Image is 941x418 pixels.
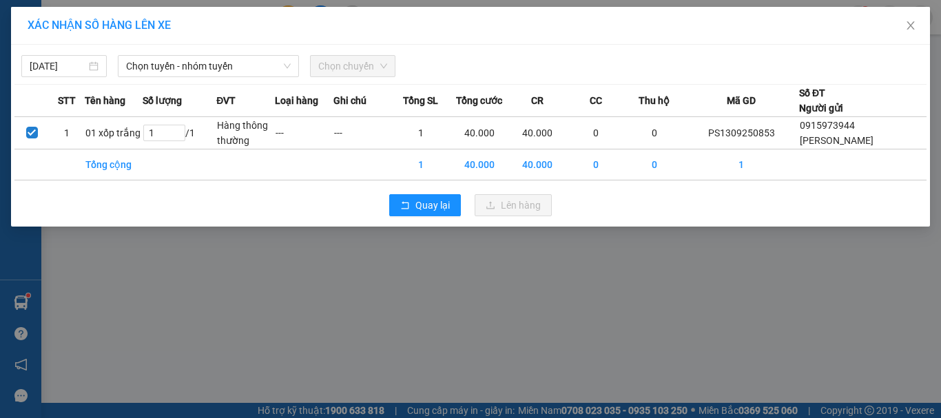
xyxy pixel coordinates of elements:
span: 0915973944 [800,120,855,131]
td: 0 [567,149,625,180]
span: CC [590,93,602,108]
span: [PERSON_NAME] [800,135,873,146]
td: 01 xốp trắng [85,117,143,149]
span: Quay lại [415,198,450,213]
span: Mã GD [727,93,756,108]
span: down [283,62,291,70]
span: Tổng SL [403,93,438,108]
span: Chọn tuyến - nhóm tuyến [126,56,291,76]
span: ĐVT [216,93,236,108]
button: uploadLên hàng [475,194,552,216]
td: 40.000 [450,149,508,180]
td: / 1 [143,117,216,149]
td: 1 [391,117,450,149]
div: Số ĐT Người gửi [799,85,843,116]
span: CR [531,93,544,108]
td: 1 [683,149,799,180]
td: 40.000 [508,117,567,149]
span: Chọn chuyến [318,56,387,76]
td: PS1309250853 [683,117,799,149]
td: --- [333,117,392,149]
td: 40.000 [450,117,508,149]
span: STT [58,93,76,108]
td: 40.000 [508,149,567,180]
td: Tổng cộng [85,149,143,180]
span: Tổng cước [456,93,502,108]
td: 0 [567,117,625,149]
span: Ghi chú [333,93,366,108]
td: Hàng thông thường [216,117,275,149]
span: close [905,20,916,31]
span: rollback [400,200,410,211]
button: rollbackQuay lại [389,194,461,216]
td: 1 [50,117,85,149]
span: Tên hàng [85,93,125,108]
span: XÁC NHẬN SỐ HÀNG LÊN XE [28,19,171,32]
td: --- [275,117,333,149]
td: 0 [625,149,683,180]
input: 13/09/2025 [30,59,86,74]
td: 1 [391,149,450,180]
span: Thu hộ [639,93,670,108]
button: Close [891,7,930,45]
span: Số lượng [143,93,182,108]
span: Loại hàng [275,93,318,108]
td: 0 [625,117,683,149]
